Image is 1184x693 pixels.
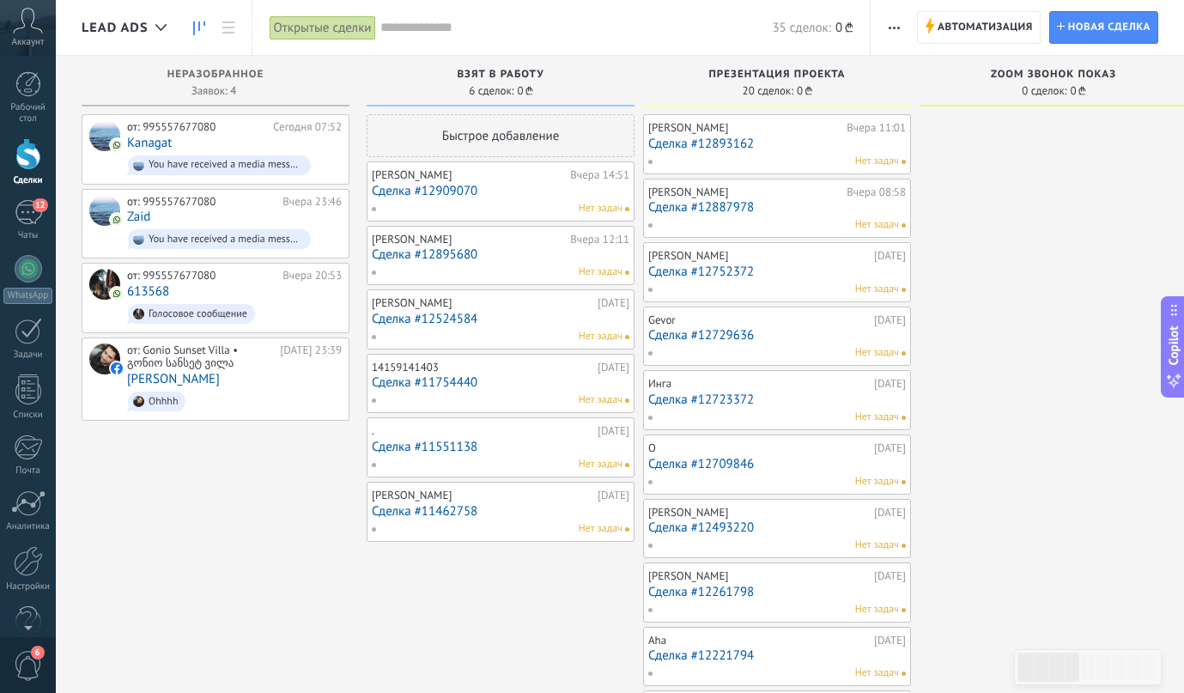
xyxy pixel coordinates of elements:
[855,217,899,233] span: Нет задач
[902,351,906,356] span: Действий по сделке не запланировано
[111,139,123,151] img: com.amocrm.amocrmwa.svg
[648,137,906,151] a: Сделка #12893162
[708,69,845,81] span: Презентация проекта
[149,234,303,246] div: You have received a media message (message id: 2A5A17AC0D6B732203D3). Please wait for the media t...
[938,12,1033,43] span: Автоматизация
[372,247,629,262] a: Сделка #12895680
[648,569,870,583] div: [PERSON_NAME]
[902,480,906,484] span: Действий по сделке не запланировано
[127,269,276,283] div: от: 995557677080
[372,504,629,519] a: Сделка #11462758
[648,185,842,199] div: [PERSON_NAME]
[847,185,906,199] div: Вчера 08:58
[282,195,342,209] div: Вчера 23:46
[847,121,906,135] div: Вчера 11:01
[625,527,629,532] span: Действий по сделке не запланировано
[648,585,906,599] a: Сделка #12261798
[372,361,593,374] div: 14159141403
[855,345,899,361] span: Нет задач
[127,120,267,134] div: от: 995557677080
[902,544,906,548] span: Действий по сделке не запланировано
[372,440,629,454] a: Сделка #11551138
[902,223,906,228] span: Действий по сделке не запланировано
[372,312,629,326] a: Сделка #12524584
[367,114,635,157] div: Быстрое добавление
[902,608,906,612] span: Действий по сделке не запланировано
[855,474,899,489] span: Нет задач
[111,362,123,374] img: facebook-sm.svg
[167,69,264,81] span: Неразобранное
[3,465,53,477] div: Почта
[882,11,907,44] button: Еще
[517,86,531,96] span: 0 ₾
[928,69,1179,83] div: Zoom звонок показ
[372,184,629,198] a: Сделка #12909070
[372,233,566,246] div: [PERSON_NAME]
[648,328,906,343] a: Сделка #12729636
[579,329,622,344] span: Нет задач
[3,288,52,304] div: WhatsApp
[648,377,870,391] div: Инга
[648,313,870,327] div: Gevor
[185,11,214,45] a: Сделки
[579,201,622,216] span: Нет задач
[743,86,793,96] span: 20 сделок:
[127,284,169,299] a: 613568
[372,168,566,182] div: [PERSON_NAME]
[375,69,626,83] div: Взят в работу
[270,15,376,40] div: Открытые сделки
[598,361,629,374] div: [DATE]
[855,602,899,617] span: Нет задач
[598,424,629,438] div: [DATE]
[89,343,120,374] div: Arif Khan
[917,11,1041,44] a: Автоматизация
[214,11,243,45] a: Список
[469,86,513,96] span: 6 сделок:
[111,288,123,300] img: com.amocrm.amocrmwa.svg
[598,489,629,502] div: [DATE]
[372,296,593,310] div: [PERSON_NAME]
[902,416,906,420] span: Действий по сделке не запланировано
[648,121,842,135] div: [PERSON_NAME]
[648,457,906,471] a: Сделка #12709846
[855,410,899,425] span: Нет задач
[191,86,237,96] span: Заявок: 4
[127,195,276,209] div: от: 995557677080
[273,120,342,134] div: Сегодня 07:52
[874,441,906,455] div: [DATE]
[3,581,53,593] div: Настройки
[89,269,120,300] div: 613568
[149,159,303,171] div: You have received a media message (message id: 2A4B299F1A8C1BFCC78D). Please wait for the media t...
[772,20,831,36] span: 35 сделок:
[625,335,629,339] span: Действий по сделке не запланировано
[457,69,543,81] span: Взят в работу
[1068,12,1151,43] span: Новая сделка
[149,308,247,320] div: Голосовое сообщение
[874,506,906,520] div: [DATE]
[82,20,149,36] span: Lead Ads
[648,441,870,455] div: О
[598,296,629,310] div: [DATE]
[570,233,629,246] div: Вчера 12:11
[579,264,622,280] span: Нет задач
[855,154,899,169] span: Нет задач
[149,396,178,408] div: Ohhhh
[3,521,53,532] div: Аналитика
[3,175,53,186] div: Сделки
[874,249,906,263] div: [DATE]
[127,210,150,224] a: Zaid
[1049,11,1158,44] a: Новая сделка
[648,392,906,407] a: Сделка #12723372
[874,313,906,327] div: [DATE]
[652,69,902,83] div: Презентация проекта
[874,634,906,647] div: [DATE]
[89,120,120,151] div: Kanagat
[1165,325,1182,365] span: Copilot
[648,648,906,663] a: Сделка #12221794
[111,214,123,226] img: com.amocrm.amocrmwa.svg
[902,288,906,292] span: Действий по сделке не запланировано
[1070,86,1084,96] span: 0 ₾
[127,136,172,150] a: Kanagat
[625,463,629,467] span: Действий по сделке не запланировано
[1022,86,1066,96] span: 0 сделок:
